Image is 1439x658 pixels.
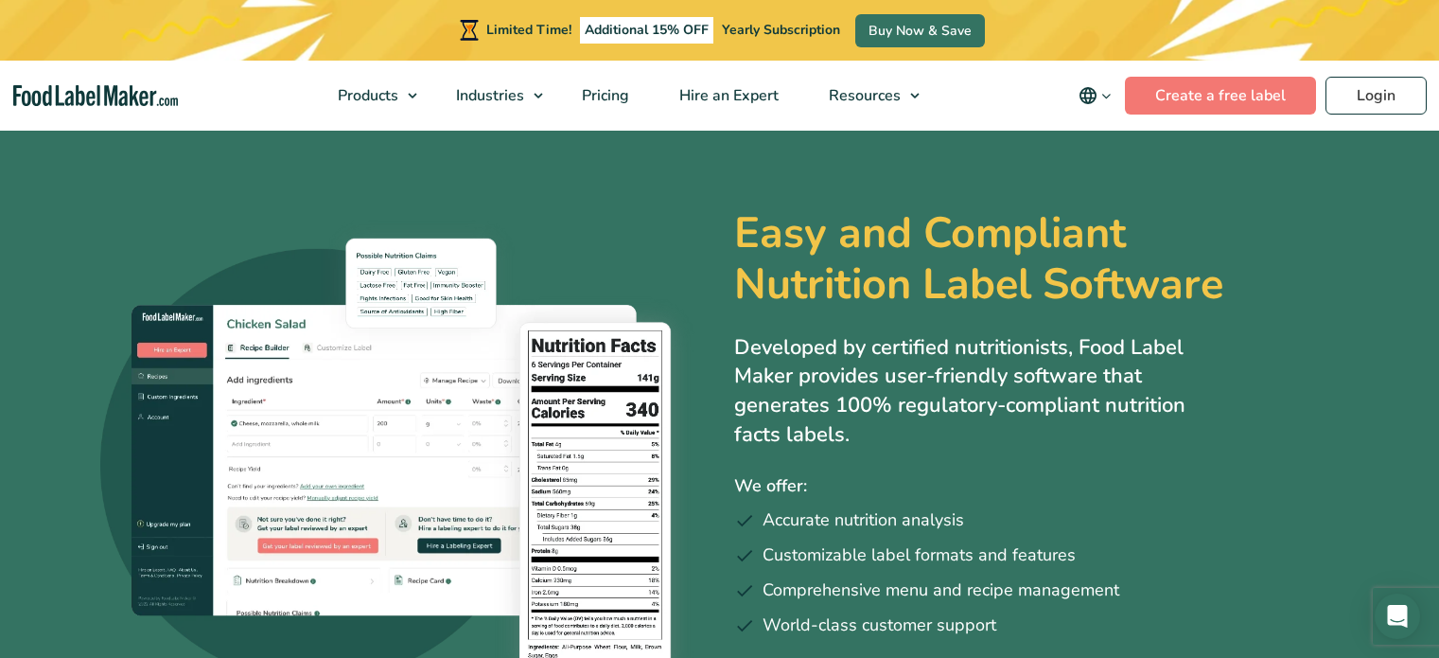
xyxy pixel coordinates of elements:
[763,542,1076,568] span: Customizable label formats and features
[486,21,571,39] span: Limited Time!
[1375,594,1420,639] div: Open Intercom Messenger
[763,613,996,638] span: World-class customer support
[313,61,427,131] a: Products
[823,85,903,106] span: Resources
[763,507,964,533] span: Accurate nutrition analysis
[855,14,985,47] a: Buy Now & Save
[763,578,1119,603] span: Comprehensive menu and recipe management
[674,85,781,106] span: Hire an Expert
[734,333,1226,450] p: Developed by certified nutritionists, Food Label Maker provides user-friendly software that gener...
[1125,77,1316,115] a: Create a free label
[576,85,631,106] span: Pricing
[1325,77,1427,115] a: Login
[332,85,400,106] span: Products
[431,61,553,131] a: Industries
[655,61,799,131] a: Hire an Expert
[557,61,650,131] a: Pricing
[722,21,840,39] span: Yearly Subscription
[734,472,1340,500] p: We offer:
[580,17,713,44] span: Additional 15% OFF
[804,61,929,131] a: Resources
[734,208,1296,311] h1: Easy and Compliant Nutrition Label Software
[450,85,526,106] span: Industries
